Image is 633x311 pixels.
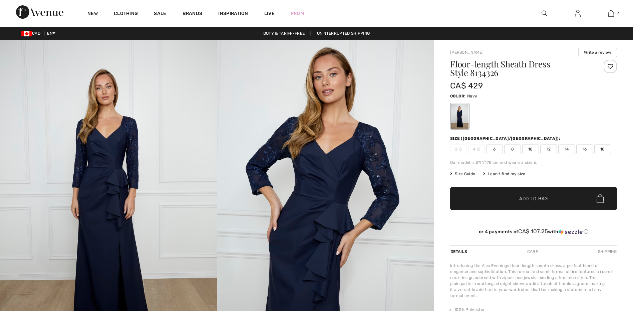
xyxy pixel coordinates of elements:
span: Color: [450,94,466,98]
a: Brands [183,11,203,18]
span: EN [47,31,55,36]
div: Shipping [596,246,617,258]
a: Clothing [114,11,138,18]
span: Size Guide [450,171,475,177]
span: 16 [576,144,593,154]
button: Write a review [578,48,617,57]
div: or 4 payments ofCA$ 107.25withSezzle Click to learn more about Sezzle [450,228,617,237]
span: 6 [486,144,503,154]
img: My Bag [608,9,614,17]
div: I can't find my size [483,171,525,177]
a: New [87,11,98,18]
img: Canadian Dollar [21,31,32,36]
a: Sale [154,11,166,18]
span: Add to Bag [519,195,548,202]
div: Care [522,246,544,258]
a: Prom [291,10,304,17]
span: 4 [617,10,620,16]
div: Navy [451,104,468,129]
span: Inspiration [218,11,248,18]
a: 4 [595,9,627,17]
h1: Floor-length Sheath Dress Style 8134326 [450,60,589,77]
span: CA$ 107.25 [518,228,548,235]
img: Sezzle [559,229,583,235]
span: 12 [540,144,557,154]
a: Live [264,10,275,17]
a: Sign In [570,9,586,18]
span: 18 [594,144,611,154]
img: My Info [575,9,581,17]
div: Details [450,246,469,258]
img: search the website [542,9,547,17]
span: CA$ 429 [450,81,483,90]
div: Introducing the Alex Evenings floor-length sheath dress, a perfect blend of elegance and sophisti... [450,263,617,299]
div: Size ([GEOGRAPHIC_DATA]/[GEOGRAPHIC_DATA]): [450,135,562,141]
span: CAD [21,31,43,36]
img: 1ère Avenue [16,5,63,19]
img: ring-m.svg [459,147,462,151]
div: or 4 payments of with [450,228,617,235]
img: Bag.svg [597,194,604,203]
span: 10 [522,144,539,154]
div: Our model is 5'9"/175 cm and wears a size 6. [450,160,617,166]
span: Navy [467,94,477,98]
span: 4 [468,144,485,154]
iframe: Opens a widget where you can find more information [590,261,626,278]
span: 2 [450,144,467,154]
span: 14 [558,144,575,154]
a: [PERSON_NAME] [450,50,484,55]
span: 8 [504,144,521,154]
button: Add to Bag [450,187,617,210]
img: ring-m.svg [477,147,480,151]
